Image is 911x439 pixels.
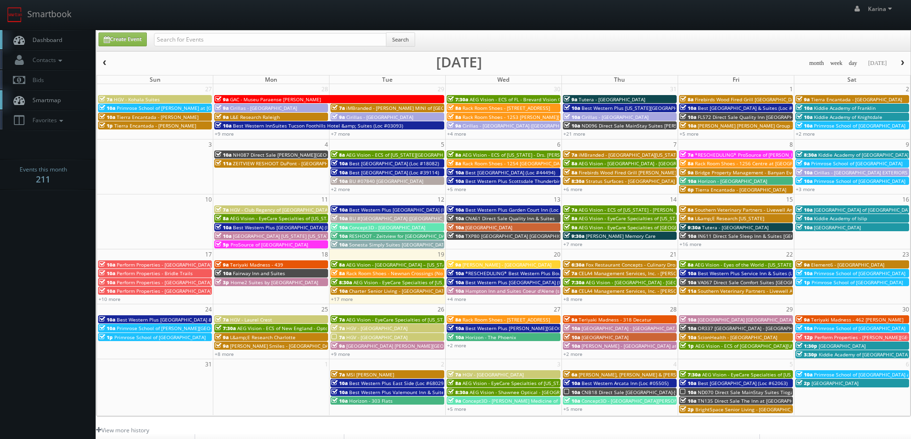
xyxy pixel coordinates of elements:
a: Create Event [99,32,147,46]
span: 7:30a [564,279,584,286]
span: 9a [680,215,693,222]
span: 10a [448,169,464,176]
span: 10a [448,325,464,332]
span: Primrose School of [GEOGRAPHIC_DATA] [814,270,905,277]
span: Kiddie Academy of Franklin [814,105,876,111]
span: 8a [564,160,577,167]
span: VA067 Direct Sale Comfort Suites [GEOGRAPHIC_DATA] [698,279,823,286]
span: 9a [796,261,810,268]
span: 10a [564,334,580,341]
span: 10a [680,316,696,323]
span: 9a [448,261,461,268]
span: 10a [331,160,348,167]
span: Rack Room Shoes - [STREET_ADDRESS] [462,316,550,323]
span: Best Western Plus Service Inn & Suites (Loc #61094) WHITE GLOVE [698,270,852,277]
span: 7a [331,371,345,378]
span: 9a [331,343,345,349]
span: 10a [331,224,348,231]
span: 10a [680,325,696,332]
span: 10a [796,122,812,129]
span: 8:30a [564,178,584,184]
span: Concept3D - [GEOGRAPHIC_DATA] [349,224,425,231]
span: HGV - Club Regency of [GEOGRAPHIC_DATA] [230,206,329,213]
a: +6 more [563,186,582,193]
span: Southern Veterinary Partners - Livewell Animal Urgent Care of Goodyear [698,288,864,294]
span: 7a [564,151,577,158]
span: 10a [448,215,464,222]
span: 1p [680,343,694,349]
span: Tierra Encantada - [PERSON_NAME] [114,122,196,129]
span: MSI [PERSON_NAME] [346,371,394,378]
span: Best Western Plus [GEOGRAPHIC_DATA] (Loc #62024) [349,206,471,213]
span: AEG Vision - ECS of New England - OptomEyes Health – [GEOGRAPHIC_DATA] [237,325,412,332]
span: 10a [331,178,348,184]
span: 9a [564,224,577,231]
span: 9a [796,316,810,323]
a: +21 more [563,130,585,137]
span: HGV - Laurel Crest [230,316,272,323]
span: 10a [99,105,115,111]
span: 7a [331,325,345,332]
span: AEG Vision - [GEOGRAPHIC_DATA] - [GEOGRAPHIC_DATA] [579,160,705,167]
span: Best Western InnSuites Tucson Foothills Hotel &amp; Suites (Loc #03093) [233,122,403,129]
span: [GEOGRAPHIC_DATA] [465,224,512,231]
span: 10a [448,224,464,231]
input: Search for Events [154,33,386,46]
span: 10a [448,206,464,213]
a: +2 more [563,351,582,357]
span: 1p [99,334,113,341]
span: 10a [680,334,696,341]
span: 10a [796,371,812,378]
span: L&amp;E Research Charlotte [230,334,296,341]
span: [PERSON_NAME] - [GEOGRAPHIC_DATA] [462,261,551,268]
span: 8:30a [796,151,817,158]
span: Primrose School of [GEOGRAPHIC_DATA] [114,334,206,341]
span: 10a [796,215,812,222]
span: 10a [680,279,696,286]
a: +4 more [447,296,466,302]
span: *RESCHEDULING* ProSource of [PERSON_NAME] [695,151,806,158]
span: L&E Research Raleigh [230,114,280,120]
span: [GEOGRAPHIC_DATA] [PERSON_NAME][GEOGRAPHIC_DATA] [346,343,479,349]
span: Best [GEOGRAPHIC_DATA] (Loc #44494) [465,169,555,176]
span: Smartmap [28,96,61,104]
span: Best Western Plus [US_STATE][GEOGRAPHIC_DATA] [GEOGRAPHIC_DATA] (Loc #37096) [582,105,777,111]
span: Fairway Inn and Suites [233,270,285,277]
span: 7a [331,316,345,323]
span: Rack Room Shoes - Newnan Crossings (No Rush) [346,270,457,277]
span: 3:30p [796,351,817,358]
span: 8a [448,114,461,120]
span: 7a [215,206,229,213]
img: smartbook-logo.png [7,7,22,22]
span: 10a [680,122,696,129]
span: Best [GEOGRAPHIC_DATA] (Loc #39114) [349,169,439,176]
span: 8a [448,151,461,158]
span: HGV - [GEOGRAPHIC_DATA] [462,371,524,378]
span: AEG Vision - Eyes of the World - [US_STATE][GEOGRAPHIC_DATA] [695,261,840,268]
span: Tierra Encantada - [GEOGRAPHIC_DATA] [695,186,786,193]
a: +17 more [331,296,353,302]
span: ND096 Direct Sale MainStay Suites [PERSON_NAME] [582,122,702,129]
span: 12p [796,334,813,341]
a: +3 more [796,186,815,193]
span: 9a [448,122,461,129]
span: Perform Properties - Bridle Trails [117,270,193,277]
span: 3p [215,279,229,286]
span: 7a [564,206,577,213]
span: [GEOGRAPHIC_DATA] - [GEOGRAPHIC_DATA] [582,325,680,332]
span: GAC - Museu Paraense [PERSON_NAME] [230,96,321,103]
span: Firebirds Wood Fired Grill [GEOGRAPHIC_DATA] [695,96,801,103]
span: 10a [796,105,812,111]
span: Rack Room Shoes - 1254 [GEOGRAPHIC_DATA] [462,160,567,167]
span: Primrose School of [GEOGRAPHIC_DATA] [811,160,902,167]
span: Tutera - [GEOGRAPHIC_DATA] [702,224,768,231]
span: Horizon - The Phoenix [465,334,516,341]
span: Fox Restaurant Concepts - Culinary Dropout [586,261,686,268]
button: week [827,57,846,69]
span: iMBranded - [PERSON_NAME] MINI of [GEOGRAPHIC_DATA] [346,105,480,111]
span: Favorites [28,116,66,124]
span: IN611 Direct Sale Sleep Inn & Suites [GEOGRAPHIC_DATA] [698,233,830,239]
span: 10a [331,206,348,213]
span: 9:30a [680,224,701,231]
span: 10a [215,122,231,129]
